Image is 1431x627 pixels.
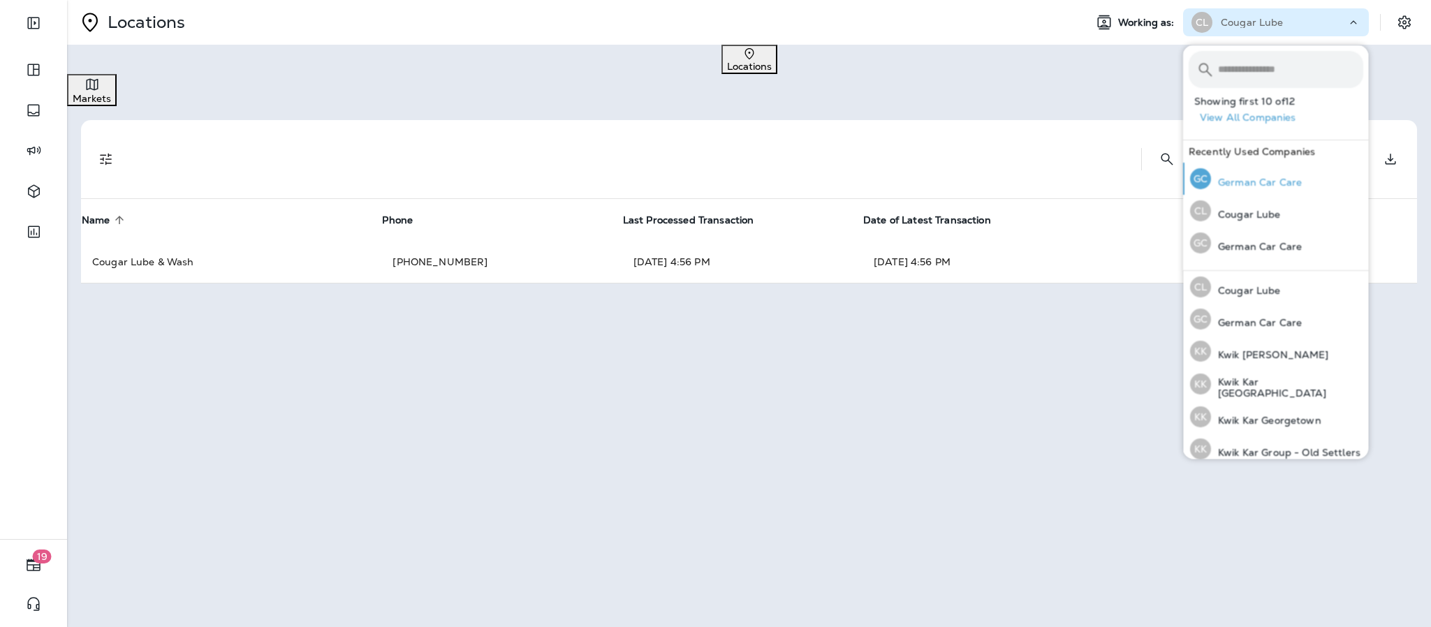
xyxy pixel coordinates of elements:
p: Cougar Lube [1211,209,1281,220]
div: GC [1190,309,1211,330]
span: Name [82,214,110,226]
button: KKKwik Kar Georgetown [1183,401,1369,433]
span: Last Processed Transaction [623,214,772,226]
button: Settings [1392,10,1417,35]
button: Markets [67,74,117,106]
div: CL [1190,276,1211,297]
span: Working as: [1118,17,1177,29]
div: KK [1190,374,1211,394]
span: 19 [33,549,52,563]
div: GC [1190,233,1211,253]
span: Last Processed Transaction [623,214,754,226]
div: KK [1190,406,1211,427]
button: KKKwik Kar Group - Old Settlers [1183,433,1369,465]
button: View All Companies [1194,107,1369,128]
button: Search Locations [1153,145,1181,173]
p: German Car Care [1211,241,1302,252]
button: Export as CSV [1377,145,1404,173]
span: Name [82,214,129,226]
p: Kwik Kar Georgetown [1211,415,1321,426]
button: Expand Sidebar [14,9,53,37]
span: Phone [382,214,431,226]
p: Cougar Lube [1221,17,1284,28]
button: KKKwik [PERSON_NAME] [1183,335,1369,367]
div: KK [1190,341,1211,362]
div: CL [1191,12,1212,33]
span: Date of Latest Transaction [863,214,1009,226]
td: [PHONE_NUMBER] [381,241,622,283]
div: GC [1190,168,1211,189]
p: Kwik Kar Group - Old Settlers [1211,447,1360,458]
div: KK [1190,438,1211,459]
p: Locations [102,12,185,33]
span: Phone [382,214,413,226]
td: [DATE] 4:56 PM [622,241,863,283]
button: GCGerman Car Care [1183,227,1369,259]
button: GCGerman Car Care [1183,303,1369,335]
button: CLCougar Lube [1183,271,1369,303]
div: CL [1190,200,1211,221]
p: Kwik Kar [GEOGRAPHIC_DATA] [1211,376,1363,399]
td: [DATE] 4:56 PM [863,241,1417,283]
button: CLCougar Lube [1183,195,1369,227]
p: German Car Care [1211,317,1302,328]
button: 19 [14,551,53,579]
td: Cougar Lube & Wash [81,241,381,283]
div: Recently Used Companies [1183,140,1369,163]
p: Kwik [PERSON_NAME] [1211,349,1329,360]
p: Cougar Lube [1211,285,1281,296]
button: GCGerman Car Care [1183,163,1369,195]
button: KKKwik Kar [GEOGRAPHIC_DATA] [1183,367,1369,401]
button: Locations [721,45,777,74]
p: German Car Care [1211,177,1302,188]
span: Date of Latest Transaction [863,214,991,226]
button: Filters [92,145,120,173]
p: Showing first 10 of 12 [1194,96,1369,107]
